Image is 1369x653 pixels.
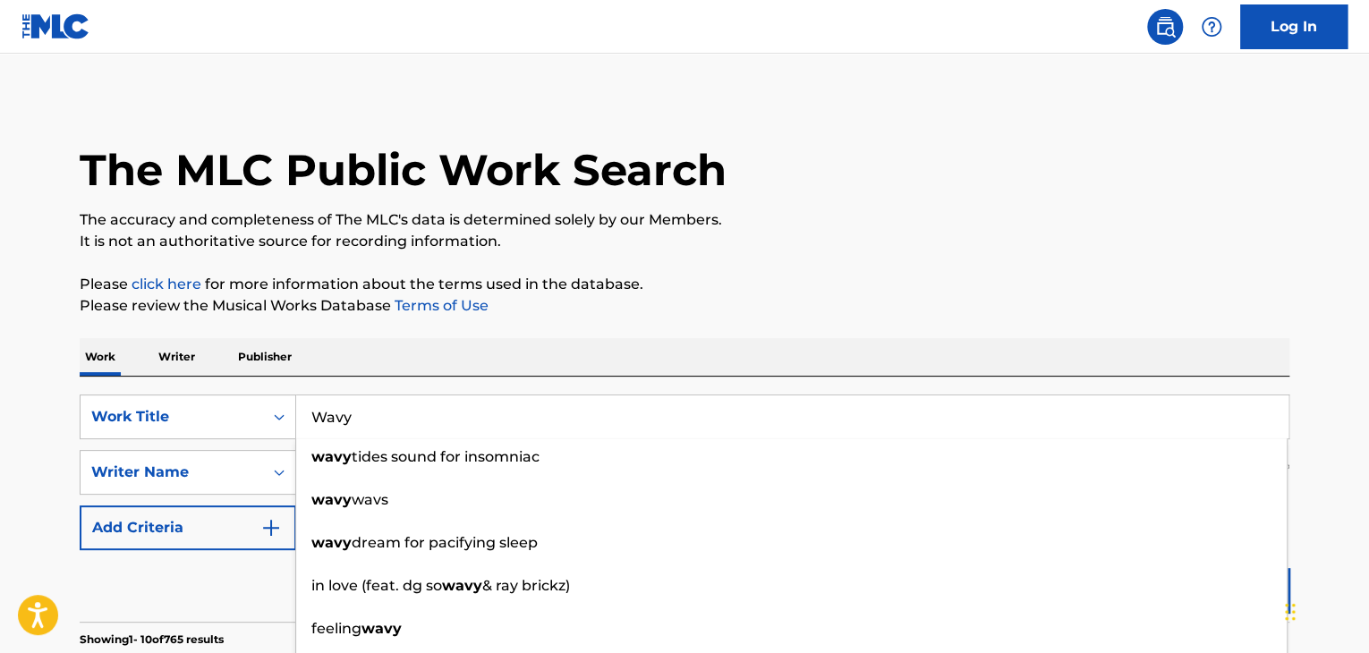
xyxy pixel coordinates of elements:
img: search [1154,16,1176,38]
img: help [1201,16,1222,38]
p: It is not an authoritative source for recording information. [80,231,1289,252]
div: Drag [1285,585,1296,639]
a: Terms of Use [391,297,489,314]
img: 9d2ae6d4665cec9f34b9.svg [260,517,282,539]
p: Please review the Musical Works Database [80,295,1289,317]
strong: wavy [311,448,352,465]
div: Work Title [91,406,252,428]
strong: wavy [311,491,352,508]
span: & ray brickz) [482,577,570,594]
a: click here [132,276,201,293]
span: feeling [311,620,361,637]
iframe: Chat Widget [1280,567,1369,653]
a: Public Search [1147,9,1183,45]
button: Add Criteria [80,505,296,550]
p: Please for more information about the terms used in the database. [80,274,1289,295]
span: wavs [352,491,388,508]
span: tides sound for insomniac [352,448,540,465]
p: Showing 1 - 10 of 765 results [80,632,224,648]
p: Writer [153,338,200,376]
p: Work [80,338,121,376]
form: Search Form [80,394,1289,622]
div: Help [1194,9,1229,45]
span: dream for pacifying sleep [352,534,538,551]
strong: wavy [442,577,482,594]
p: The accuracy and completeness of The MLC's data is determined solely by our Members. [80,209,1289,231]
img: MLC Logo [21,13,90,39]
strong: wavy [361,620,402,637]
span: in love (feat. dg so [311,577,442,594]
p: Publisher [233,338,297,376]
div: Writer Name [91,462,252,483]
a: Log In [1240,4,1348,49]
strong: wavy [311,534,352,551]
h1: The MLC Public Work Search [80,143,727,197]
